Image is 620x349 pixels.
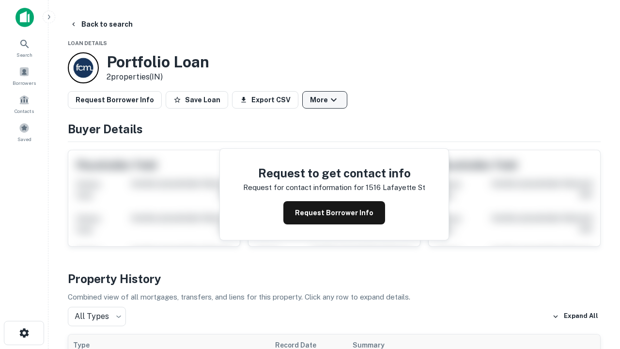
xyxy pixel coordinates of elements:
h4: Property History [68,270,601,287]
button: Back to search [66,16,137,33]
p: Request for contact information for [243,182,364,193]
iframe: Chat Widget [572,240,620,287]
button: Request Borrower Info [283,201,385,224]
span: Contacts [15,107,34,115]
span: Borrowers [13,79,36,87]
button: More [302,91,347,109]
p: Combined view of all mortgages, transfers, and liens for this property. Click any row to expand d... [68,291,601,303]
a: Contacts [3,91,46,117]
img: capitalize-icon.png [15,8,34,27]
h3: Portfolio Loan [107,53,209,71]
p: 2 properties (IN) [107,71,209,83]
h4: Request to get contact info [243,164,425,182]
a: Search [3,34,46,61]
a: Borrowers [3,63,46,89]
button: Save Loan [166,91,228,109]
button: Expand All [550,309,601,324]
span: Search [16,51,32,59]
div: All Types [68,307,126,326]
button: Export CSV [232,91,298,109]
p: 1516 lafayette st [366,182,425,193]
a: Saved [3,119,46,145]
span: Loan Details [68,40,107,46]
button: Request Borrower Info [68,91,162,109]
span: Saved [17,135,31,143]
h4: Buyer Details [68,120,601,138]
